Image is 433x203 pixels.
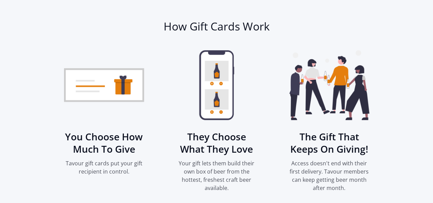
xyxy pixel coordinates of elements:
p: Access doesn't end with their first delivery. Tavour members can keep getting beer month after mo... [289,159,369,192]
p: Your gift lets them build their own box of beer from the hottest, freshest craft beer available. [177,159,257,192]
p: Tavour gift cards put your gift recipient in control. [64,159,144,176]
div: 1 of 3 [56,50,152,176]
h3: You Choose How Much To Give [64,130,144,155]
h3: They Choose What They Love [177,130,257,155]
h2: How Gift Cards Work [56,20,378,33]
div: 3 of 3 [281,50,378,192]
h3: The Gift That Keeps On Giving! [289,130,369,155]
div: 2 of 3 [168,50,265,192]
